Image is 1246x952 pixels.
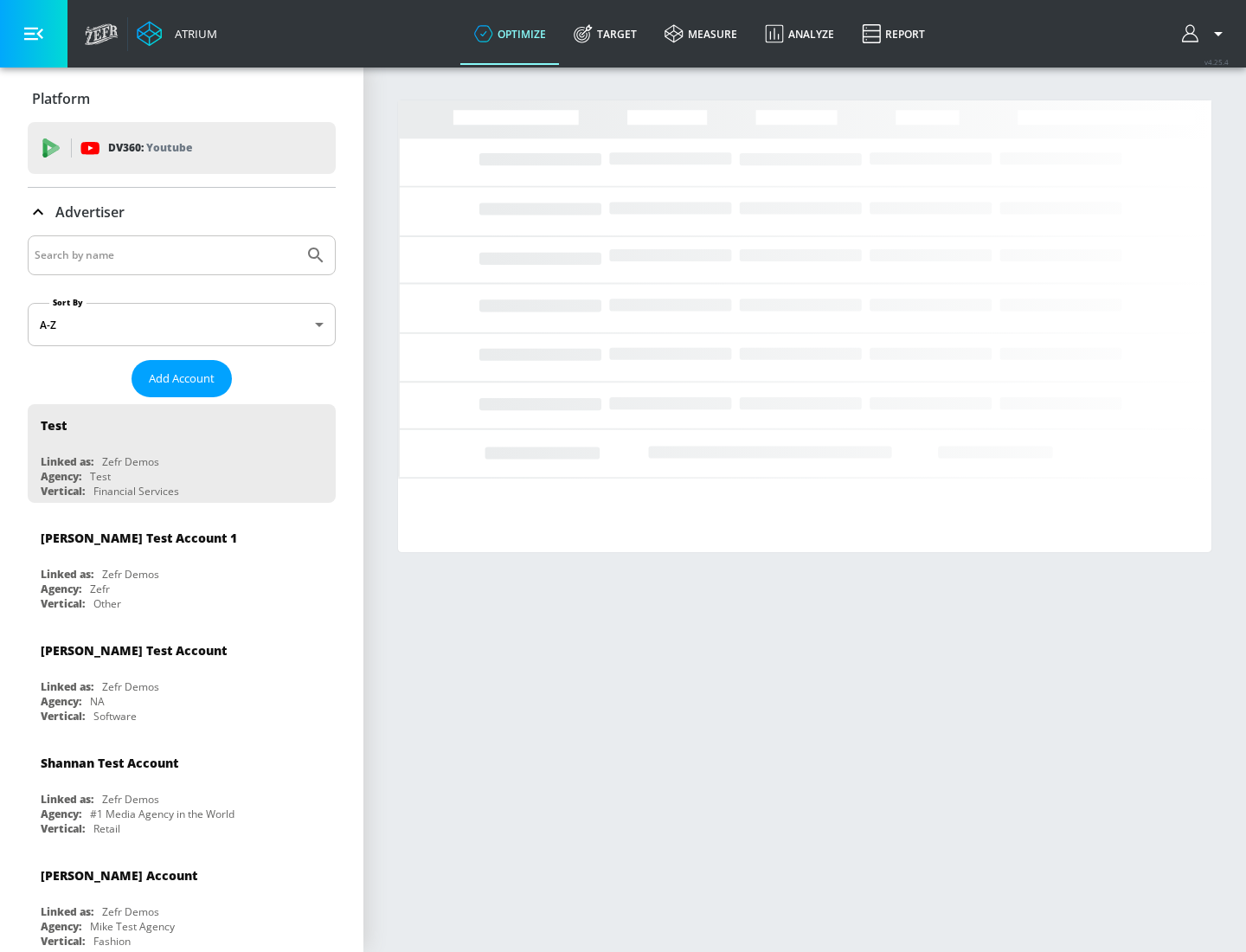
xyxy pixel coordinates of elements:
div: Agency: [41,694,81,709]
div: Vertical: [41,709,85,724]
div: Mike Test Agency [90,919,175,934]
div: Shannan Test Account [41,755,178,771]
div: Platform [28,74,336,123]
div: Other [93,596,121,611]
div: #1 Media Agency in the World [90,807,234,821]
span: Add Account [149,369,215,389]
div: [PERSON_NAME] Test AccountLinked as:Zefr DemosAgency:NAVertical:Software [28,629,336,728]
div: Agency: [41,469,81,484]
div: Software [93,709,137,724]
input: Search by name [35,244,297,267]
button: Add Account [132,360,232,397]
div: Zefr [90,582,110,596]
p: Youtube [146,138,192,157]
span: v 4.25.4 [1204,57,1229,67]
div: Test [90,469,111,484]
div: [PERSON_NAME] Test Account 1Linked as:Zefr DemosAgency:ZefrVertical:Other [28,517,336,615]
div: Linked as: [41,792,93,807]
div: Atrium [168,26,217,42]
div: Linked as: [41,904,93,919]
div: TestLinked as:Zefr DemosAgency:TestVertical:Financial Services [28,404,336,503]
div: NA [90,694,105,709]
a: Atrium [137,21,217,47]
div: Vertical: [41,484,85,499]
div: Fashion [93,934,131,949]
div: Advertiser [28,188,336,236]
div: [PERSON_NAME] Test Account 1 [41,530,237,546]
div: Linked as: [41,567,93,582]
a: measure [651,3,751,65]
div: Shannan Test AccountLinked as:Zefr DemosAgency:#1 Media Agency in the WorldVertical:Retail [28,742,336,840]
div: Agency: [41,919,81,934]
div: Zefr Demos [102,454,159,469]
p: Advertiser [55,203,125,222]
div: Agency: [41,582,81,596]
div: Test [41,417,67,434]
div: Retail [93,821,120,836]
div: [PERSON_NAME] Account [41,867,197,884]
div: Financial Services [93,484,179,499]
div: Linked as: [41,679,93,694]
a: Report [848,3,939,65]
p: Platform [32,89,90,108]
p: DV360: [108,138,192,158]
div: A-Z [28,303,336,346]
div: Zefr Demos [102,567,159,582]
label: Sort By [49,297,87,308]
div: [PERSON_NAME] Test Account [41,642,227,659]
div: Linked as: [41,454,93,469]
div: Agency: [41,807,81,821]
a: Analyze [751,3,848,65]
a: optimize [460,3,560,65]
div: Zefr Demos [102,679,159,694]
a: Target [560,3,651,65]
div: Zefr Demos [102,792,159,807]
div: Vertical: [41,821,85,836]
div: DV360: Youtube [28,122,336,174]
div: Vertical: [41,934,85,949]
div: Zefr Demos [102,904,159,919]
div: Vertical: [41,596,85,611]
